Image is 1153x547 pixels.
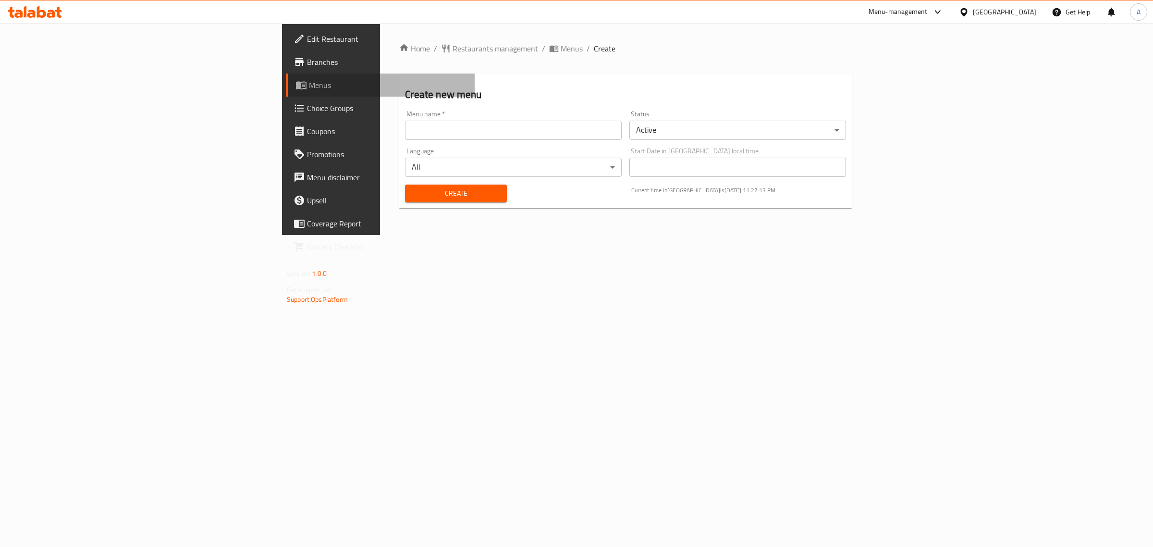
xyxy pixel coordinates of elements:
span: Promotions [307,149,467,160]
a: Menu disclaimer [286,166,475,189]
span: 1.0.0 [312,267,327,280]
nav: breadcrumb [399,43,852,54]
span: Menu disclaimer [307,172,467,183]
span: Create [594,43,615,54]
a: Restaurants management [441,43,538,54]
h2: Create new menu [405,87,846,102]
a: Support.OpsPlatform [287,293,348,306]
a: Upsell [286,189,475,212]
span: Grocery Checklist [307,241,467,252]
div: Active [629,121,846,140]
a: Menus [286,74,475,97]
a: Choice Groups [286,97,475,120]
a: Grocery Checklist [286,235,475,258]
a: Edit Restaurant [286,27,475,50]
p: Current time in [GEOGRAPHIC_DATA] is [DATE] 11:27:13 PM [631,186,846,195]
span: Version: [287,267,310,280]
span: Menus [309,79,467,91]
span: Choice Groups [307,102,467,114]
li: / [587,43,590,54]
div: [GEOGRAPHIC_DATA] [973,7,1036,17]
input: Please enter Menu name [405,121,622,140]
span: Menus [561,43,583,54]
span: Get support on: [287,284,331,296]
span: Upsell [307,195,467,206]
a: Promotions [286,143,475,166]
span: Branches [307,56,467,68]
span: Restaurants management [453,43,538,54]
span: Edit Restaurant [307,33,467,45]
a: Menus [549,43,583,54]
a: Coverage Report [286,212,475,235]
span: Coupons [307,125,467,137]
a: Coupons [286,120,475,143]
button: Create [405,185,506,202]
div: All [405,158,622,177]
a: Branches [286,50,475,74]
span: A [1137,7,1141,17]
div: Menu-management [869,6,928,18]
li: / [542,43,545,54]
span: Create [413,187,499,199]
span: Coverage Report [307,218,467,229]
